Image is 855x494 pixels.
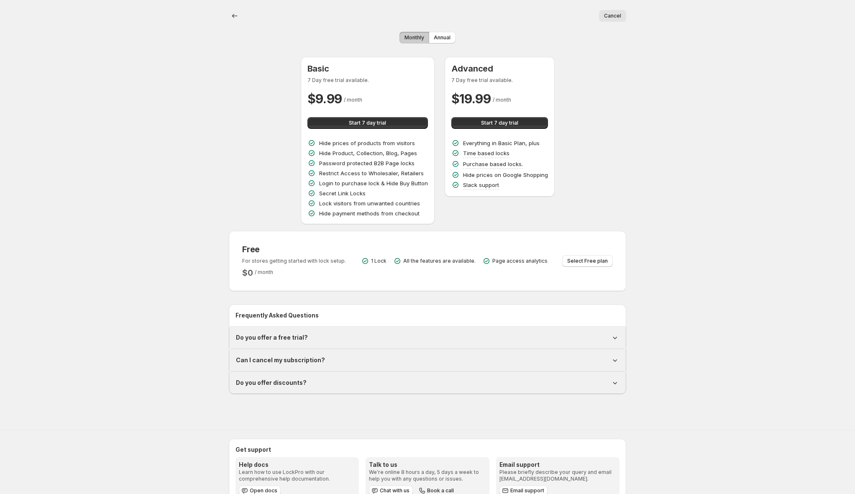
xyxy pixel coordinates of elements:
span: Annual [434,34,451,41]
p: Login to purchase lock & Hide Buy Button [319,179,428,187]
h2: Frequently Asked Questions [236,311,619,320]
button: Start 7 day trial [451,117,548,129]
button: Annual [429,32,456,44]
span: Select Free plan [567,258,608,264]
button: Cancel [599,10,626,22]
button: Select Free plan [562,255,613,267]
span: Start 7 day trial [349,120,386,126]
p: 7 Day free trial available. [307,77,428,84]
p: Learn how to use LockPro with our comprehensive help documentation. [239,469,356,482]
h2: $ 9.99 [307,90,343,107]
h2: $ 0 [242,268,253,278]
h3: Free [242,244,346,254]
p: Page access analytics [492,258,548,264]
p: Hide Product, Collection, Blog, Pages [319,149,417,157]
h3: Advanced [451,64,548,74]
p: Hide prices of products from visitors [319,139,415,147]
p: Hide prices on Google Shopping [463,171,548,179]
span: Monthly [404,34,424,41]
button: Start 7 day trial [307,117,428,129]
h3: Talk to us [369,461,486,469]
p: For stores getting started with lock setup. [242,258,346,264]
p: 1 Lock [371,258,387,264]
h1: Do you offer a free trial? [236,333,308,342]
p: Slack support [463,181,499,189]
p: Restrict Access to Wholesaler, Retailers [319,169,424,177]
p: Lock visitors from unwanted countries [319,199,420,207]
span: Cancel [604,13,621,19]
p: Password protected B2B Page locks [319,159,415,167]
h3: Email support [499,461,616,469]
span: Open docs [250,487,277,494]
h1: Do you offer discounts? [236,379,307,387]
span: / month [344,97,362,103]
p: Please briefly describe your query and email [EMAIL_ADDRESS][DOMAIN_NAME]. [499,469,616,482]
p: Hide payment methods from checkout [319,209,420,218]
p: Time based locks [463,149,509,157]
p: We're online 8 hours a day, 5 days a week to help you with any questions or issues. [369,469,486,482]
h2: $ 19.99 [451,90,491,107]
p: Purchase based locks. [463,160,523,168]
span: / month [493,97,511,103]
button: Monthly [399,32,429,44]
h3: Basic [307,64,428,74]
span: Book a call [427,487,454,494]
h2: Get support [236,445,619,454]
h1: Can I cancel my subscription? [236,356,325,364]
span: Chat with us [380,487,410,494]
h3: Help docs [239,461,356,469]
p: All the features are available. [403,258,476,264]
button: Back [229,10,241,22]
span: / month [255,269,273,275]
span: Start 7 day trial [481,120,518,126]
p: 7 Day free trial available. [451,77,548,84]
span: Email support [510,487,544,494]
p: Secret Link Locks [319,189,366,197]
p: Everything in Basic Plan, plus [463,139,540,147]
